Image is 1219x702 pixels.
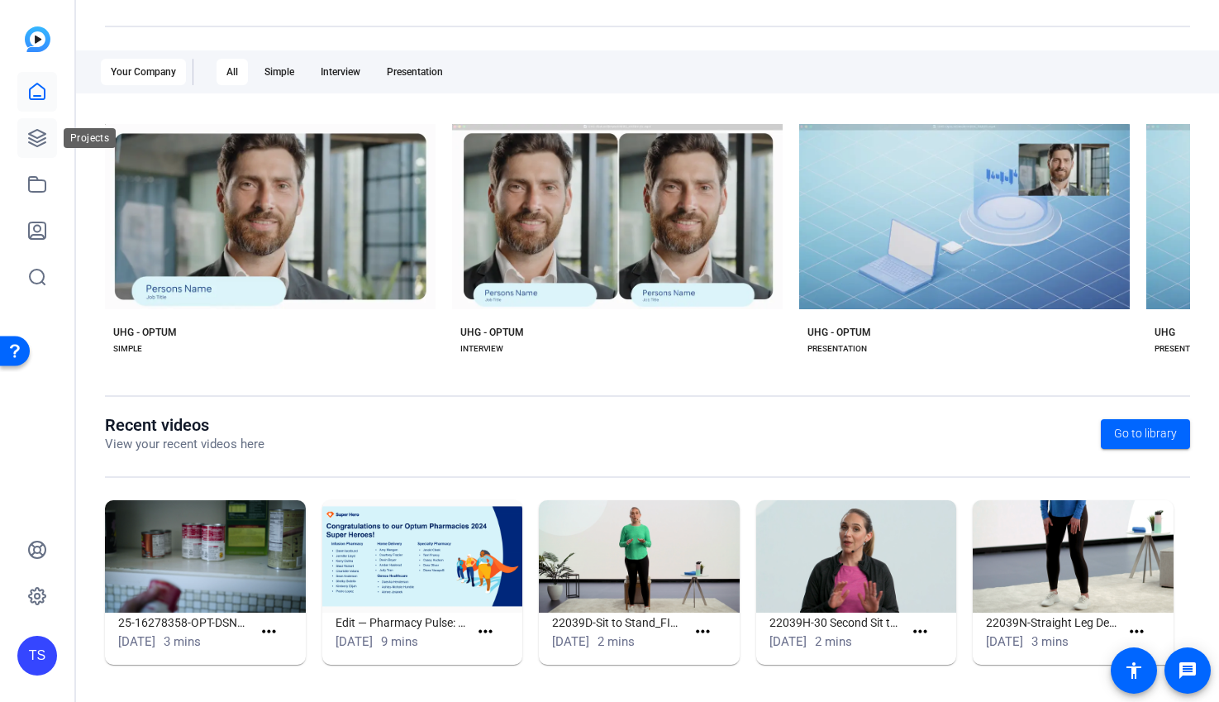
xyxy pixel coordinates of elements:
mat-icon: more_horiz [475,622,496,642]
img: 22039N-Straight Leg Deadlift_FINAL_060123 [973,500,1174,613]
mat-icon: more_horiz [910,622,931,642]
div: Interview [311,59,370,85]
p: View your recent videos here [105,435,264,454]
div: UHG [1155,326,1175,339]
span: [DATE] [986,634,1023,649]
div: INTERVIEW [460,342,503,356]
div: Your Company [101,59,186,85]
img: blue-gradient.svg [25,26,50,52]
span: [DATE] [118,634,155,649]
span: Go to library [1114,425,1177,442]
span: 3 mins [1031,634,1069,649]
h1: 25-16278358-OPT-DSNP Physicians-20250617 [118,613,252,633]
span: 3 mins [164,634,201,649]
h1: Edit — Pharmacy Pulse: Superheroes No Graphics [336,613,469,633]
mat-icon: message [1178,661,1198,681]
div: UHG - OPTUM [807,326,871,339]
h1: 22039H-30 Second Sit to Stand Test_FINAL_052323 [769,613,903,633]
img: 22039D-Sit to Stand_FINAL_060123 [539,500,740,613]
span: [DATE] [336,634,373,649]
mat-icon: more_horiz [1126,622,1147,642]
img: Edit — Pharmacy Pulse: Superheroes No Graphics [322,500,523,613]
div: All [217,59,248,85]
div: PRESENTATION [1155,342,1214,356]
h1: Recent videos [105,415,264,435]
div: Projects [64,128,116,148]
span: 9 mins [381,634,418,649]
span: [DATE] [552,634,589,649]
img: 22039H-30 Second Sit to Stand Test_FINAL_052323 [756,500,957,613]
div: UHG - OPTUM [460,326,524,339]
mat-icon: more_horiz [259,622,279,642]
a: Go to library [1101,419,1190,449]
mat-icon: accessibility [1124,661,1144,681]
div: PRESENTATION [807,342,867,356]
h1: 22039D-Sit to Stand_FINAL_060123 [552,613,686,633]
div: SIMPLE [113,342,142,356]
mat-icon: more_horiz [693,622,713,642]
div: UHG - OPTUM [113,326,177,339]
h1: 22039N-Straight Leg Deadlift_FINAL_060123 [986,613,1120,633]
div: TS [17,636,57,676]
img: 25-16278358-OPT-DSNP Physicians-20250617 [105,500,306,613]
span: [DATE] [769,634,807,649]
div: Simple [255,59,304,85]
span: 2 mins [598,634,635,649]
div: Presentation [377,59,453,85]
span: 2 mins [815,634,852,649]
